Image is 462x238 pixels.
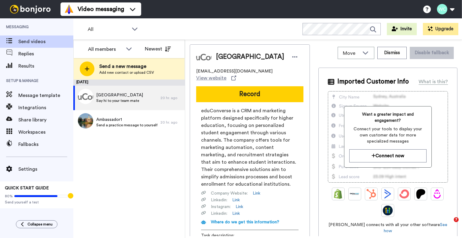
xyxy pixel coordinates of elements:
[399,189,409,199] img: ConvertKit
[211,210,227,217] span: Linkedin :
[28,222,53,227] span: Collapse menu
[88,46,123,53] div: All members
[216,52,284,61] span: [GEOGRAPHIC_DATA]
[96,98,143,103] span: Say hi to your team mate
[96,92,143,98] span: [GEOGRAPHIC_DATA]
[196,49,211,65] img: Image of Wesleyan College
[349,111,427,124] span: Want a greater impact and engagement?
[160,95,182,100] div: 20 hr. ago
[68,193,73,199] div: Tooltip anchor
[416,189,426,199] img: Patreon
[350,189,360,199] img: Ontraport
[5,200,68,205] span: Send yourself a test
[18,141,73,148] span: Fallbacks
[160,120,182,125] div: 20 hr. ago
[211,197,227,203] span: Linkedin :
[18,92,73,99] span: Message template
[383,206,393,215] img: GoHighLevel
[432,189,442,199] img: Drip
[253,190,260,196] a: Link
[18,104,73,111] span: Integrations
[366,189,376,199] img: Hubspot
[96,117,157,123] span: Ambassador1
[211,190,248,196] span: Company Website :
[78,113,93,128] img: a02c529c-0caf-4283-9bb9-6a432c626eac.jpg
[18,165,73,173] span: Settings
[349,126,427,144] span: Connect your tools to display your own customer data for more specialized messages
[211,220,279,224] span: Where do we get this information?
[343,50,359,57] span: Move
[196,86,303,102] button: Record
[423,23,458,35] button: Upgrade
[7,5,53,13] img: bj-logo-header-white.svg
[16,220,57,228] button: Collapse menu
[454,217,459,222] span: 7
[377,47,407,59] button: Dismiss
[96,123,157,128] span: Send a practice message to yourself
[211,204,231,210] span: Instagram :
[88,26,129,33] span: All
[441,217,456,232] iframe: Intercom live chat
[410,47,454,59] button: Disable fallback
[5,186,49,190] span: QUICK START GUIDE
[419,78,448,85] div: What is this?
[196,68,273,74] span: [EMAIL_ADDRESS][DOMAIN_NAME]
[333,189,343,199] img: Shopify
[18,116,73,124] span: Share library
[140,43,175,55] button: Newest
[236,204,243,210] a: Link
[337,77,409,86] span: Imported Customer Info
[232,210,240,217] a: Link
[5,194,13,199] span: 80%
[18,38,73,45] span: Send videos
[383,189,393,199] img: ActiveCampaign
[232,197,240,203] a: Link
[196,74,226,82] span: View website
[99,63,154,70] span: Send a new message
[78,5,124,13] span: Video messaging
[196,74,236,82] a: View website
[99,70,154,75] span: Add new contact or upload CSV
[349,149,427,162] button: Connect now
[328,222,448,234] span: [PERSON_NAME] connects with all your other software
[73,80,185,86] div: [DATE]
[201,107,299,188] span: eduConverse is a CRM and marketing platform designed specifically for higher education, focusing ...
[78,89,93,104] img: 7faaa175-71f3-4365-8c31-1c1f7abb83da.png
[18,128,73,136] span: Workspaces
[387,23,417,35] button: Invite
[18,62,73,70] span: Results
[18,50,73,58] span: Replies
[64,4,74,14] img: vm-color.svg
